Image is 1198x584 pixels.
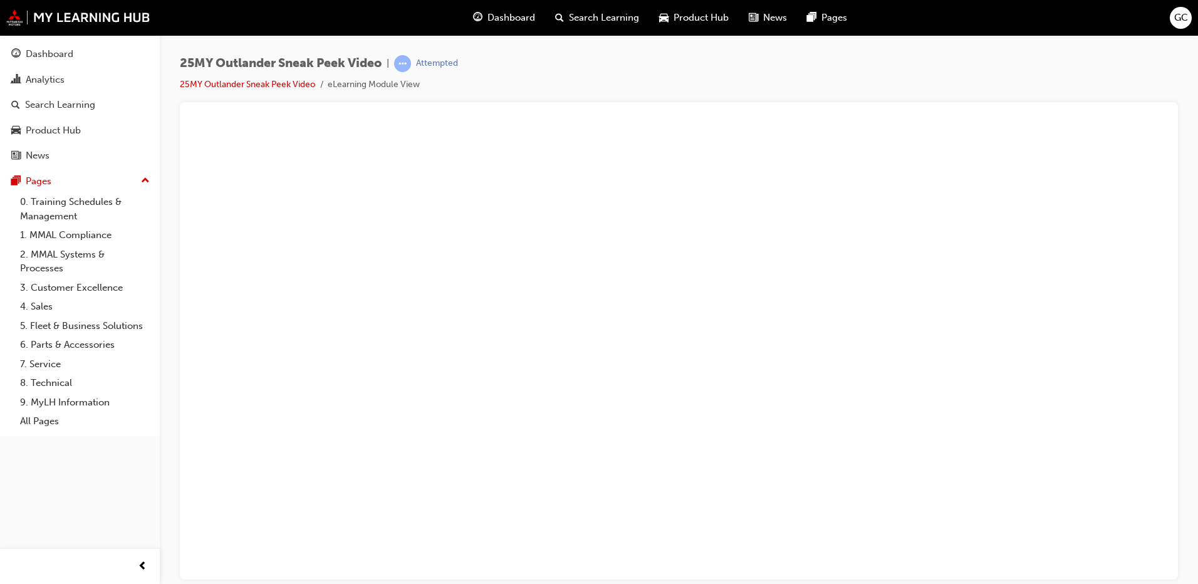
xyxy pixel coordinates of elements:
a: news-iconNews [739,5,797,31]
a: 0. Training Schedules & Management [15,192,155,226]
a: News [5,144,155,167]
span: Dashboard [487,11,535,25]
div: Search Learning [25,98,95,112]
a: 2. MMAL Systems & Processes [15,245,155,278]
div: News [26,149,49,163]
span: Product Hub [674,11,729,25]
button: Pages [5,170,155,193]
div: Attempted [416,58,458,70]
div: Dashboard [26,47,73,61]
a: 6. Parts & Accessories [15,335,155,355]
span: News [763,11,787,25]
img: mmal [6,9,150,26]
a: 7. Service [15,355,155,374]
a: 4. Sales [15,297,155,316]
span: | [387,56,389,71]
span: car-icon [11,125,21,137]
a: guage-iconDashboard [463,5,545,31]
a: Search Learning [5,93,155,117]
span: prev-icon [138,559,147,575]
a: car-iconProduct Hub [649,5,739,31]
span: news-icon [11,150,21,162]
button: DashboardAnalyticsSearch LearningProduct HubNews [5,40,155,170]
a: 8. Technical [15,373,155,393]
span: search-icon [11,100,20,111]
a: 25MY Outlander Sneak Peek Video [180,79,315,90]
span: car-icon [659,10,669,26]
span: search-icon [555,10,564,26]
span: chart-icon [11,75,21,86]
a: Analytics [5,68,155,91]
a: Dashboard [5,43,155,66]
a: 9. MyLH Information [15,393,155,412]
span: up-icon [141,173,150,189]
button: GC [1170,7,1192,29]
a: All Pages [15,412,155,431]
a: 1. MMAL Compliance [15,226,155,245]
span: learningRecordVerb_ATTEMPT-icon [394,55,411,72]
div: Pages [26,174,51,189]
a: pages-iconPages [797,5,857,31]
span: pages-icon [807,10,816,26]
li: eLearning Module View [328,78,420,92]
a: Product Hub [5,119,155,142]
span: news-icon [749,10,758,26]
span: Pages [821,11,847,25]
a: 5. Fleet & Business Solutions [15,316,155,336]
div: Analytics [26,73,65,87]
a: 3. Customer Excellence [15,278,155,298]
span: guage-icon [11,49,21,60]
span: guage-icon [473,10,482,26]
span: Search Learning [569,11,639,25]
div: Product Hub [26,123,81,138]
span: 25MY Outlander Sneak Peek Video [180,56,382,71]
span: pages-icon [11,176,21,187]
span: GC [1174,11,1188,25]
a: search-iconSearch Learning [545,5,649,31]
